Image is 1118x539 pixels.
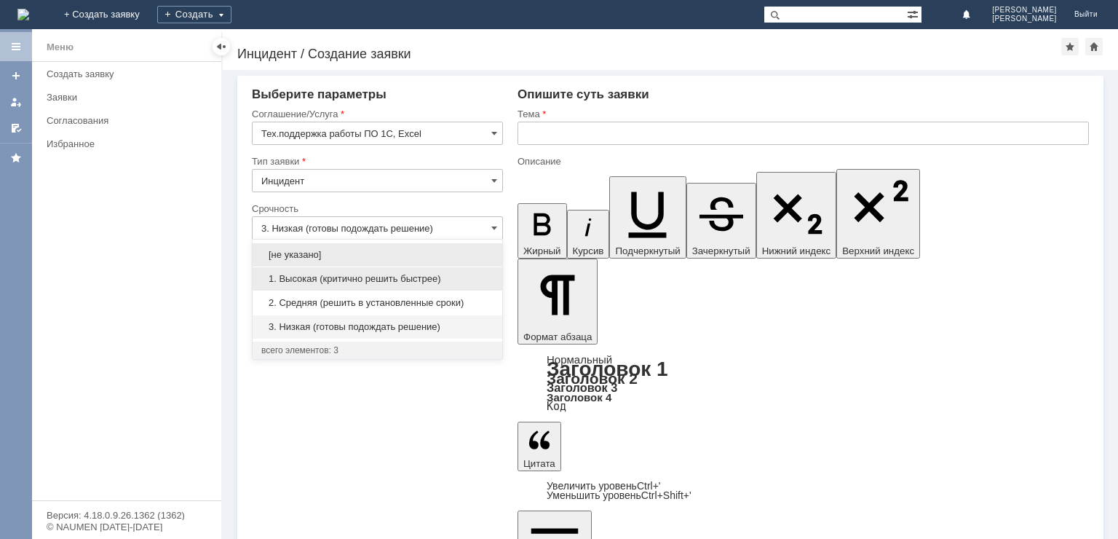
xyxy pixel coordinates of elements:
[573,245,604,256] span: Курсив
[547,358,668,380] a: Заголовок 1
[518,203,567,259] button: Жирный
[518,422,561,471] button: Цитата
[518,109,1086,119] div: Тема
[261,273,493,285] span: 1. Высокая (критично решить быстрее)
[637,480,661,492] span: Ctrl+'
[41,109,218,132] a: Согласования
[47,522,207,532] div: © NAUMEN [DATE]-[DATE]
[17,9,29,20] img: logo
[523,331,592,342] span: Формат абзаца
[523,245,561,256] span: Жирный
[261,297,493,309] span: 2. Средняя (решить в установленные сроки)
[523,458,555,469] span: Цитата
[567,210,610,259] button: Курсив
[252,157,500,166] div: Тип заявки
[992,6,1057,15] span: [PERSON_NAME]
[252,204,500,213] div: Срочность
[547,480,661,492] a: Increase
[547,391,611,404] a: Заголовок 4
[41,86,218,109] a: Заявки
[547,381,617,394] a: Заголовок 3
[842,245,914,256] span: Верхний индекс
[4,117,28,140] a: Мои согласования
[47,115,213,126] div: Согласования
[252,87,386,101] span: Выберите параметры
[4,90,28,114] a: Мои заявки
[47,511,207,520] div: Версия: 4.18.0.9.26.1362 (1362)
[686,183,756,259] button: Зачеркнутый
[518,157,1086,166] div: Описание
[641,489,691,501] span: Ctrl+Shift+'
[47,39,74,56] div: Меню
[609,176,686,259] button: Подчеркнутый
[47,138,197,149] div: Избранное
[547,353,612,366] a: Нормальный
[261,249,493,261] span: [не указано]
[518,481,1089,500] div: Цитата
[547,400,566,413] a: Код
[756,172,837,259] button: Нижний индекс
[252,109,500,119] div: Соглашение/Услуга
[261,345,493,356] div: всего элементов: 3
[47,68,213,79] div: Создать заявку
[907,7,921,20] span: Расширенный поиск
[692,245,750,256] span: Зачеркнутый
[518,87,649,101] span: Опишите суть заявки
[762,245,831,256] span: Нижний индекс
[261,321,493,333] span: 3. Низкая (готовы подождать решение)
[992,15,1057,23] span: [PERSON_NAME]
[4,64,28,87] a: Создать заявку
[547,489,691,501] a: Decrease
[41,63,218,85] a: Создать заявку
[615,245,680,256] span: Подчеркнутый
[547,370,638,387] a: Заголовок 2
[237,47,1061,61] div: Инцидент / Создание заявки
[47,92,213,103] div: Заявки
[518,259,598,345] button: Формат абзаца
[17,9,29,20] a: Перейти на домашнюю страницу
[1085,38,1103,55] div: Сделать домашней страницей
[518,355,1089,412] div: Формат абзаца
[1061,38,1079,55] div: Добавить в избранное
[157,6,231,23] div: Создать
[836,169,920,259] button: Верхний индекс
[213,38,230,55] div: Скрыть меню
